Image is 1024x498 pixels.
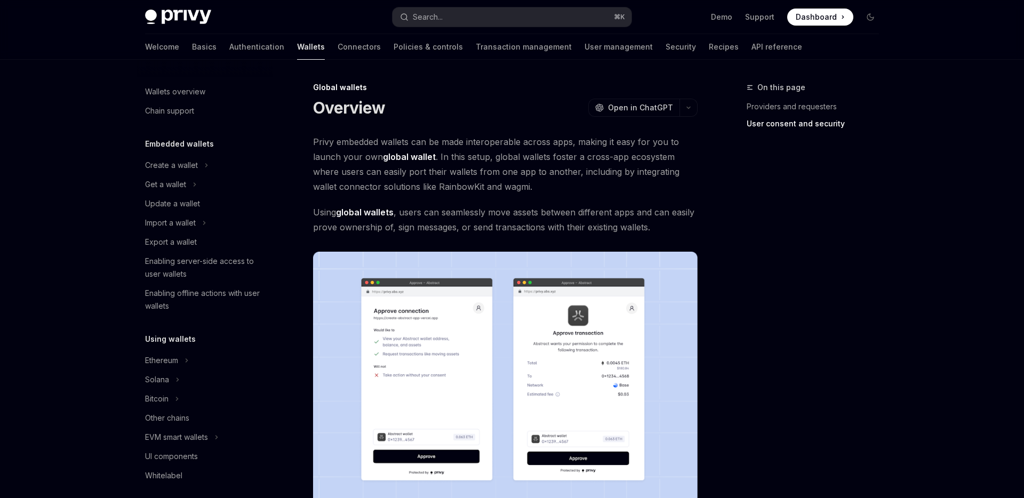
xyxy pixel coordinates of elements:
[145,255,267,280] div: Enabling server-side access to user wallets
[336,207,394,218] strong: global wallets
[757,81,805,94] span: On this page
[137,82,273,101] a: Wallets overview
[476,34,572,60] a: Transaction management
[585,34,653,60] a: User management
[145,159,198,172] div: Create a wallet
[313,134,698,194] span: Privy embedded wallets can be made interoperable across apps, making it easy for you to launch yo...
[137,232,273,252] a: Export a wallet
[393,7,631,27] button: Search...⌘K
[297,34,325,60] a: Wallets
[192,34,217,60] a: Basics
[413,11,443,23] div: Search...
[145,10,211,25] img: dark logo
[145,469,182,482] div: Whitelabel
[137,284,273,316] a: Enabling offline actions with user wallets
[145,392,169,405] div: Bitcoin
[145,431,208,444] div: EVM smart wallets
[383,151,436,162] strong: global wallet
[711,12,732,22] a: Demo
[145,450,198,463] div: UI components
[137,194,273,213] a: Update a wallet
[145,287,267,312] div: Enabling offline actions with user wallets
[137,252,273,284] a: Enabling server-side access to user wallets
[137,447,273,466] a: UI components
[137,466,273,485] a: Whitelabel
[313,205,698,235] span: Using , users can seamlessly move assets between different apps and can easily prove ownership of...
[313,98,385,117] h1: Overview
[588,99,679,117] button: Open in ChatGPT
[145,85,205,98] div: Wallets overview
[137,101,273,121] a: Chain support
[145,105,194,117] div: Chain support
[145,373,169,386] div: Solana
[709,34,739,60] a: Recipes
[313,82,698,93] div: Global wallets
[666,34,696,60] a: Security
[796,12,837,22] span: Dashboard
[747,98,887,115] a: Providers and requesters
[145,354,178,367] div: Ethereum
[145,236,197,248] div: Export a wallet
[862,9,879,26] button: Toggle dark mode
[338,34,381,60] a: Connectors
[145,34,179,60] a: Welcome
[614,13,625,21] span: ⌘ K
[145,333,196,346] h5: Using wallets
[145,412,189,424] div: Other chains
[608,102,673,113] span: Open in ChatGPT
[745,12,774,22] a: Support
[145,197,200,210] div: Update a wallet
[751,34,802,60] a: API reference
[137,408,273,428] a: Other chains
[229,34,284,60] a: Authentication
[145,178,186,191] div: Get a wallet
[145,138,214,150] h5: Embedded wallets
[394,34,463,60] a: Policies & controls
[145,216,196,229] div: Import a wallet
[747,115,887,132] a: User consent and security
[787,9,853,26] a: Dashboard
